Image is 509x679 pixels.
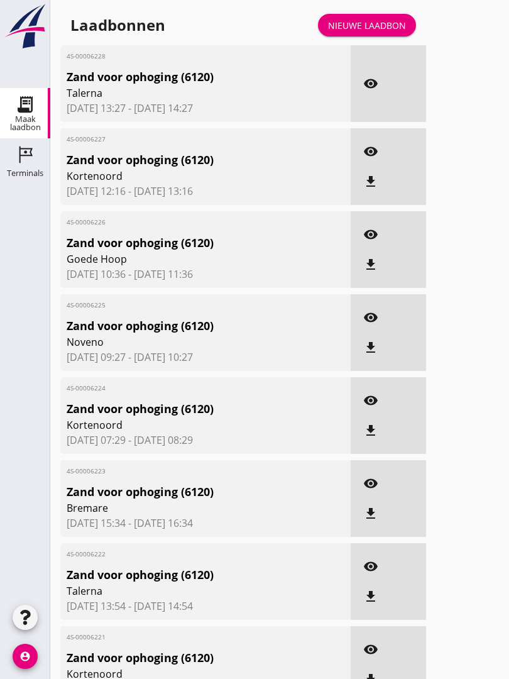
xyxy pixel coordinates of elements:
[67,483,298,500] span: Zand voor ophoging (6120)
[67,251,298,267] span: Goede Hoop
[363,144,378,159] i: visibility
[67,516,344,531] span: [DATE] 15:34 - [DATE] 16:34
[67,267,344,282] span: [DATE] 10:36 - [DATE] 11:36
[67,433,344,448] span: [DATE] 07:29 - [DATE] 08:29
[67,417,298,433] span: Kortenoord
[363,393,378,408] i: visibility
[67,101,344,116] span: [DATE] 13:27 - [DATE] 14:27
[13,644,38,669] i: account_circle
[67,384,298,393] span: 4S-00006224
[67,599,344,614] span: [DATE] 13:54 - [DATE] 14:54
[67,69,298,86] span: Zand voor ophoging (6120)
[363,76,378,91] i: visibility
[67,549,298,559] span: 4S-00006222
[363,423,378,438] i: file_download
[67,500,298,516] span: Bremare
[67,218,298,227] span: 4S-00006226
[363,559,378,574] i: visibility
[67,135,298,144] span: 4S-00006227
[363,257,378,272] i: file_download
[67,86,298,101] span: Talerna
[67,466,298,476] span: 4S-00006223
[363,227,378,242] i: visibility
[67,649,298,666] span: Zand voor ophoging (6120)
[67,350,344,365] span: [DATE] 09:27 - [DATE] 10:27
[67,52,298,61] span: 4S-00006228
[318,14,416,36] a: Nieuwe laadbon
[363,340,378,355] i: file_download
[67,317,298,334] span: Zand voor ophoging (6120)
[328,19,406,32] div: Nieuwe laadbon
[67,168,298,184] span: Kortenoord
[363,589,378,604] i: file_download
[67,632,298,642] span: 4S-00006221
[67,566,298,583] span: Zand voor ophoging (6120)
[67,334,298,350] span: Noveno
[67,184,344,199] span: [DATE] 12:16 - [DATE] 13:16
[67,152,298,168] span: Zand voor ophoging (6120)
[363,506,378,521] i: file_download
[363,642,378,657] i: visibility
[67,400,298,417] span: Zand voor ophoging (6120)
[3,3,48,50] img: logo-small.a267ee39.svg
[67,235,298,251] span: Zand voor ophoging (6120)
[363,174,378,189] i: file_download
[67,583,298,599] span: Talerna
[363,476,378,491] i: visibility
[7,169,43,177] div: Terminals
[70,15,165,35] div: Laadbonnen
[363,310,378,325] i: visibility
[67,301,298,310] span: 4S-00006225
